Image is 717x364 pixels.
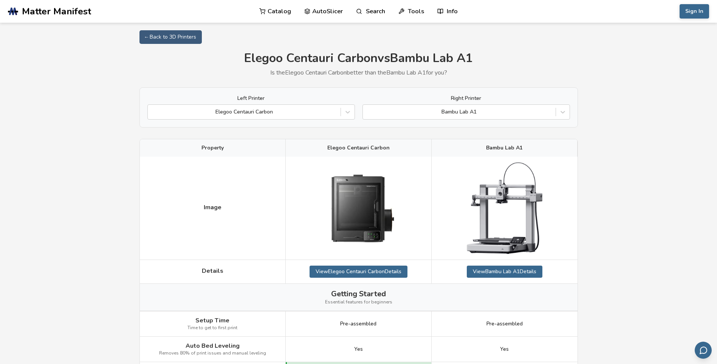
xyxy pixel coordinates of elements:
[354,346,363,352] span: Yes
[204,204,221,211] span: Image
[486,145,523,151] span: Bambu Lab A1
[195,317,229,324] span: Setup Time
[159,351,266,356] span: Removes 80% of print issues and manual leveling
[486,321,523,327] span: Pre-assembled
[325,300,392,305] span: Essential features for beginners
[186,342,240,349] span: Auto Bed Leveling
[321,165,396,252] img: Elegoo Centauri Carbon
[202,268,223,274] span: Details
[310,266,407,278] a: ViewElegoo Centauri CarbonDetails
[201,145,224,151] span: Property
[500,346,509,352] span: Yes
[680,4,709,19] button: Sign In
[22,6,91,17] span: Matter Manifest
[327,145,390,151] span: Elegoo Centauri Carbon
[467,162,542,254] img: Bambu Lab A1
[367,109,368,115] input: Bambu Lab A1
[139,51,578,65] h1: Elegoo Centauri Carbon vs Bambu Lab A1
[331,289,386,298] span: Getting Started
[152,109,153,115] input: Elegoo Centauri Carbon
[340,321,376,327] span: Pre-assembled
[139,69,578,76] p: Is the Elegoo Centauri Carbon better than the Bambu Lab A1 for you?
[147,95,355,101] label: Left Printer
[139,30,202,44] a: ← Back to 3D Printers
[187,325,237,331] span: Time to get to first print
[467,266,542,278] a: ViewBambu Lab A1Details
[362,95,570,101] label: Right Printer
[695,342,712,359] button: Send feedback via email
